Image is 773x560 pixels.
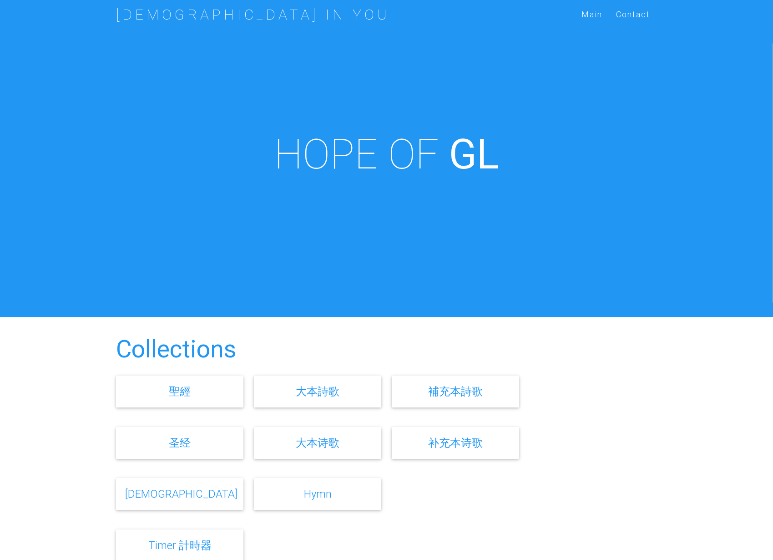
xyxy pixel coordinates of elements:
a: [DEMOGRAPHIC_DATA] [125,487,237,500]
a: 補充本詩歌 [428,385,483,398]
a: 聖經 [169,385,191,398]
i: L [477,129,499,179]
a: 大本诗歌 [296,436,339,449]
h2: Collections [116,336,657,363]
iframe: Chat [734,519,766,553]
a: 圣经 [169,436,191,449]
span: HOPE OF [274,129,439,179]
a: Timer 計時器 [148,539,212,552]
a: Hymn [304,487,332,500]
i: G [449,129,477,179]
a: 补充本诗歌 [428,436,483,449]
a: 大本詩歌 [296,385,339,398]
